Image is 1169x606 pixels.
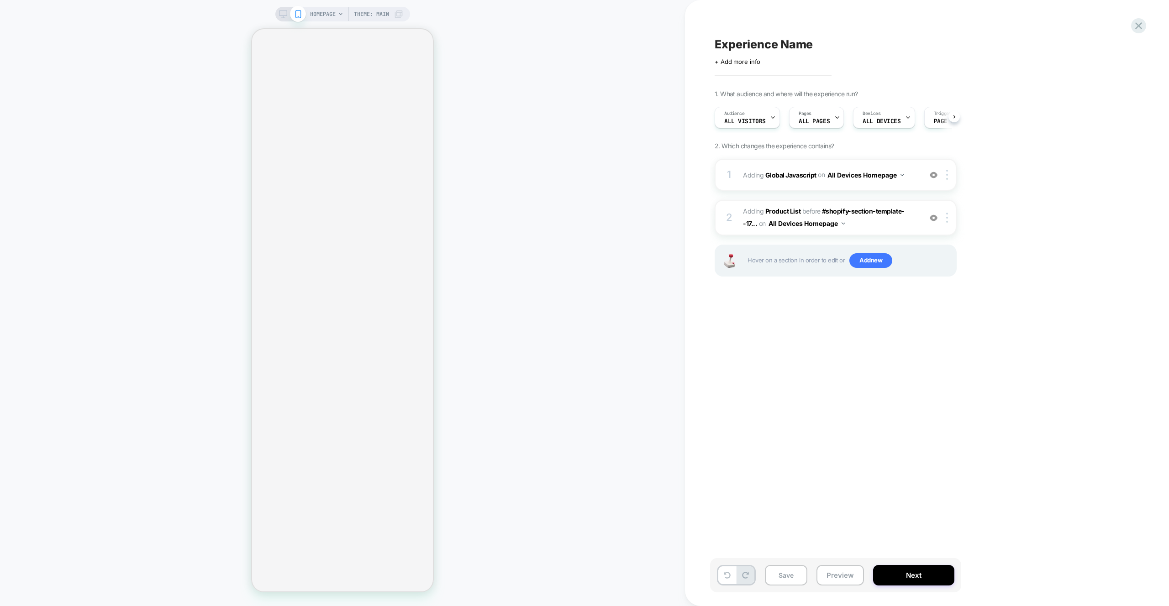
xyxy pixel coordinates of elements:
span: BEFORE [802,207,821,215]
img: Joystick [720,254,738,268]
b: Product List [765,207,800,215]
span: Theme: MAIN [354,7,389,21]
span: All Visitors [724,118,766,125]
span: ALL DEVICES [863,118,900,125]
img: down arrow [842,222,845,225]
span: Page Load [934,118,965,125]
img: crossed eye [930,214,937,222]
div: 1 [725,166,734,184]
span: Trigger [934,110,952,117]
span: + Add more info [715,58,760,65]
span: Experience Name [715,37,813,51]
button: Preview [816,565,864,585]
button: All Devices Homepage [769,217,845,230]
span: 2. Which changes the experience contains? [715,142,834,150]
b: Global Javascript [765,171,816,178]
span: Add new [849,253,892,268]
img: crossed eye [930,171,937,179]
span: Audience [724,110,745,117]
img: down arrow [900,174,904,176]
span: on [759,218,766,229]
span: Adding [743,207,800,215]
button: All Devices Homepage [827,168,904,182]
span: 1. What audience and where will the experience run? [715,90,858,98]
span: ALL PAGES [799,118,830,125]
span: HOMEPAGE [310,7,336,21]
img: close [946,170,948,180]
button: Save [765,565,807,585]
img: close [946,213,948,223]
button: Next [873,565,954,585]
span: Hover on a section in order to edit or [748,253,951,268]
span: Adding [743,168,917,182]
span: on [818,169,825,180]
div: 2 [725,209,734,227]
span: Pages [799,110,811,117]
span: Devices [863,110,880,117]
span: #shopify-section-template--17... [743,207,905,227]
